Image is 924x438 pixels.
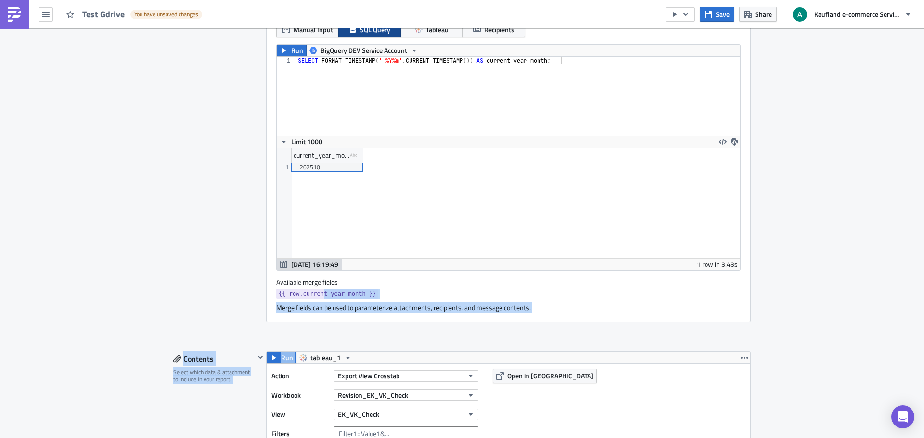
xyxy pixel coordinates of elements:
[310,352,341,363] span: tableau_1
[276,278,348,287] label: Available merge fields
[271,369,329,383] label: Action
[321,45,407,56] span: BigQuery DEV Service Account
[294,148,350,163] div: current_year_month
[82,9,126,20] span: Test Gdrive
[291,259,338,269] span: [DATE] 16:19:49
[334,389,478,401] button: Revision_EK_VK_Check
[697,259,738,270] div: 1 row in 3.43s
[276,303,741,312] div: Merge fields can be used to parameterize attachments, recipients, and message contents.
[296,163,359,172] div: _202510
[255,351,266,363] button: Hide content
[507,371,593,381] span: Open in [GEOGRAPHIC_DATA]
[792,6,808,23] img: Avatar
[787,4,917,25] button: Kaufland e-commerce Services GmbH & Co. KG
[271,388,329,402] label: Workbook
[277,259,342,270] button: [DATE] 16:19:49
[700,7,734,22] button: Save
[276,289,378,299] a: {{ row.current_year_month }}
[271,407,329,422] label: View
[462,22,525,37] button: Recipients
[360,25,390,35] span: SQL Query
[338,22,401,37] button: SQL Query
[294,25,333,35] span: Manual Input
[296,352,355,363] button: tableau_1
[277,57,296,64] div: 1
[306,45,422,56] button: BigQuery DEV Service Account
[173,368,255,383] div: Select which data & attachment to include in your report.
[173,351,255,366] div: Contents
[334,409,478,420] button: EK_VK_Check
[277,136,326,148] button: Limit 1000
[291,137,322,147] span: Limit 1000
[426,25,449,35] span: Tableau
[338,371,400,381] span: Export View Crosstab
[267,352,296,363] button: Run
[484,25,514,35] span: Recipients
[739,7,777,22] button: Share
[276,22,339,37] button: Manual Input
[134,11,198,18] span: You have unsaved changes
[277,45,307,56] button: Run
[814,9,901,19] span: Kaufland e-commerce Services GmbH & Co. KG
[7,7,22,22] img: PushMetrics
[338,390,408,400] span: Revision_EK_VK_Check
[891,405,914,428] div: Open Intercom Messenger
[334,370,478,382] button: Export View Crosstab
[755,9,772,19] span: Share
[493,369,597,383] button: Open in [GEOGRAPHIC_DATA]
[338,409,379,419] span: EK_VK_Check
[291,45,303,56] span: Run
[400,22,463,37] button: Tableau
[716,9,730,19] span: Save
[279,289,376,299] span: {{ row.current_year_month }}
[281,352,293,363] span: Run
